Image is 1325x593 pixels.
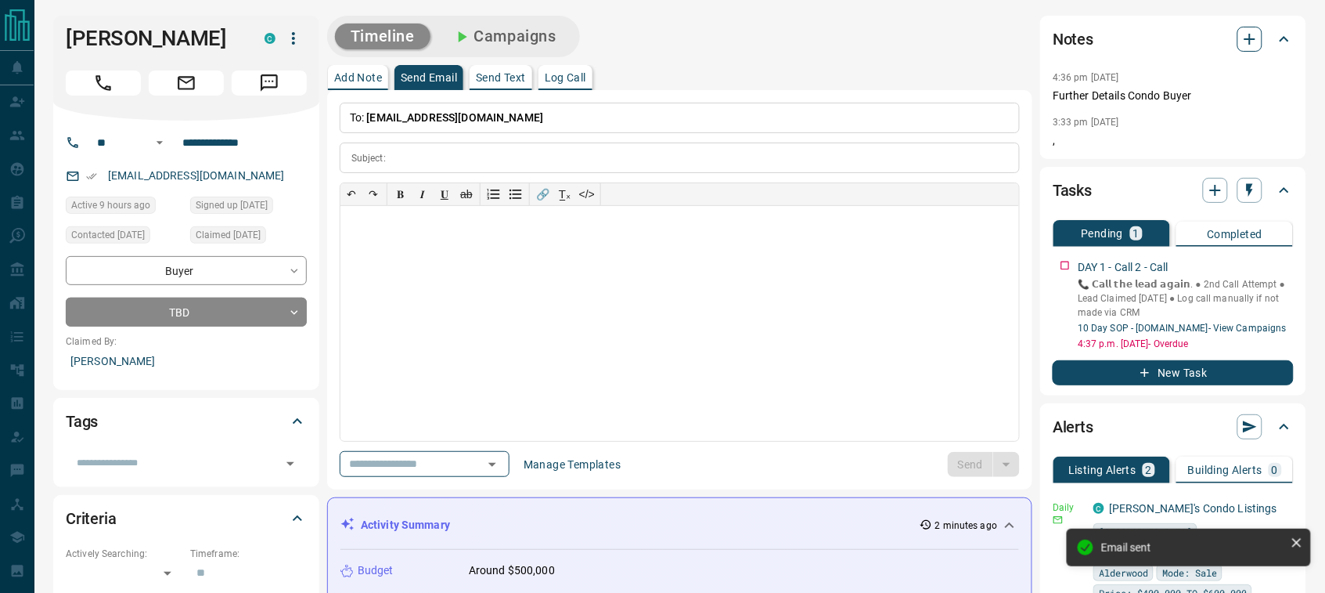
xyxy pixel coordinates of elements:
a: [PERSON_NAME]'s Condo Listings [1109,502,1277,515]
p: Send Email [401,72,457,83]
p: 3:33 pm [DATE] [1053,117,1119,128]
p: Building Alerts [1188,465,1262,475]
button: Manage Templates [514,452,630,477]
button: 𝐁 [390,183,412,205]
a: 10 Day SOP - [DOMAIN_NAME]- View Campaigns [1078,323,1287,334]
p: Daily [1053,501,1084,515]
button: 𝐔 [434,183,455,205]
span: Email [149,71,224,96]
div: Buyer [66,256,307,285]
div: split button [948,452,1021,477]
div: Tue Oct 24 2023 [190,197,307,219]
div: Criteria [66,500,307,537]
button: Timeline [335,24,430,49]
div: Tags [66,403,307,440]
p: [PERSON_NAME] [66,349,307,374]
div: Alerts [1053,408,1294,446]
p: 2 minutes ago [935,519,997,533]
p: DAY 1 - Call 2 - Call [1078,259,1168,276]
p: Budget [358,562,394,579]
div: Email sent [1101,541,1284,554]
div: condos.ca [1093,503,1104,514]
span: Message [232,71,307,96]
p: Claimed By: [66,334,307,349]
div: Activity Summary2 minutes ago [340,511,1019,540]
span: Contacted [DATE] [71,227,145,243]
button: 𝑰 [412,183,434,205]
p: Completed [1207,229,1262,240]
p: 📞 𝗖𝗮𝗹𝗹 𝘁𝗵𝗲 𝗹𝗲𝗮𝗱 𝗮𝗴𝗮𝗶𝗻. ● 2nd Call Attempt ● Lead Claimed [DATE] ‎● Log call manually if not made ... [1078,277,1294,320]
div: Mon Aug 18 2025 [66,197,182,219]
p: 4:36 pm [DATE] [1053,72,1119,83]
button: T̲ₓ [554,183,576,205]
button: Open [150,133,169,152]
span: Signed up [DATE] [196,197,268,213]
p: Around $500,000 [469,562,555,579]
span: Active 9 hours ago [71,197,150,213]
div: Mon Jul 21 2025 [190,226,307,248]
p: Pending [1082,228,1124,239]
span: 𝐔 [441,188,448,201]
button: Numbered list [483,183,505,205]
h2: Alerts [1053,414,1093,439]
button: Open [481,454,503,475]
p: , [1053,132,1294,149]
p: 1 [1133,228,1140,239]
button: New Task [1053,360,1294,385]
p: Send Text [476,72,526,83]
h2: Criteria [66,506,117,531]
p: To: [340,103,1020,133]
button: </> [576,183,598,205]
p: Subject: [351,151,386,165]
p: Add Note [334,72,382,83]
svg: Email [1053,515,1064,526]
h1: [PERSON_NAME] [66,26,241,51]
p: Activity Summary [361,517,450,533]
span: Claimed [DATE] [196,227,261,243]
div: Tasks [1053,172,1294,209]
button: ↶ [340,183,362,205]
p: Listing Alerts [1068,465,1136,475]
a: [EMAIL_ADDRESS][DOMAIN_NAME] [108,169,285,182]
h2: Tags [66,409,98,434]
button: ↷ [362,183,384,205]
p: Timeframe: [190,547,307,561]
div: Mon Jul 21 2025 [66,226,182,248]
div: TBD [66,298,307,327]
p: Further Details Condo Buyer [1053,88,1294,104]
s: ab [460,188,473,201]
button: 🔗 [532,183,554,205]
p: 0 [1272,465,1278,475]
h2: Tasks [1053,178,1092,203]
p: 2 [1146,465,1152,475]
button: Campaigns [437,24,572,49]
button: Open [279,453,301,475]
div: Notes [1053,20,1294,58]
svg: Email Verified [86,171,97,182]
p: Log Call [545,72,586,83]
h2: Notes [1053,27,1093,52]
p: 4:37 p.m. [DATE] - Overdue [1078,337,1294,351]
button: Bullet list [505,183,527,205]
span: [GEOGRAPHIC_DATA] [1099,524,1192,540]
span: [EMAIL_ADDRESS][DOMAIN_NAME] [367,111,544,124]
button: ab [455,183,477,205]
p: Actively Searching: [66,547,182,561]
span: Call [66,71,141,96]
div: condos.ca [265,33,275,44]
